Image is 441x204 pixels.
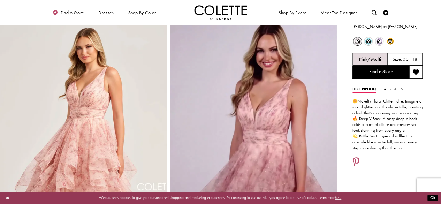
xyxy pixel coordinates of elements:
a: Attributes [383,85,403,93]
div: Ice Blue/Multi [363,36,373,46]
span: Meet the designer [320,10,357,15]
h5: Chosen color [359,56,381,62]
h3: [PERSON_NAME] by [PERSON_NAME] [352,24,423,30]
a: Visit Home Page [194,5,247,20]
span: Size: [392,56,402,62]
span: Shop By Event [277,5,307,20]
a: Check Wishlist [382,5,390,20]
a: Meet the designer [319,5,359,20]
span: Shop By Event [279,10,306,15]
span: Dresses [98,10,114,15]
button: Close Dialog [3,193,12,203]
a: Find a store [52,5,85,20]
div: Product color controls state depends on size chosen [352,36,423,47]
a: here [335,195,341,200]
div: Light Purple/Multi [374,36,385,46]
span: Shop by color [127,5,157,20]
span: Find a store [61,10,84,15]
a: Description [352,85,376,93]
a: Share using Pinterest - Opens in new tab [352,157,360,167]
button: Submit Dialog [427,195,438,201]
h5: 00 - 18 [403,56,417,62]
button: Add to wishlist [409,66,423,79]
a: Find a Store [352,66,409,79]
div: Buttercup/Multi [385,36,395,46]
p: Website uses cookies to give you personalized shopping and marketing experiences. By continuing t... [38,194,403,201]
span: Dresses [97,5,115,20]
div: 🌼Novelty Floral Glitter Tulle: Imagine a mix of glitter and florals on tulle, creating a look tha... [352,98,423,151]
img: Colette by Daphne [194,5,247,20]
div: Pink/Multi [352,36,363,46]
span: Shop by color [128,10,156,15]
a: Toggle search [370,5,378,20]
